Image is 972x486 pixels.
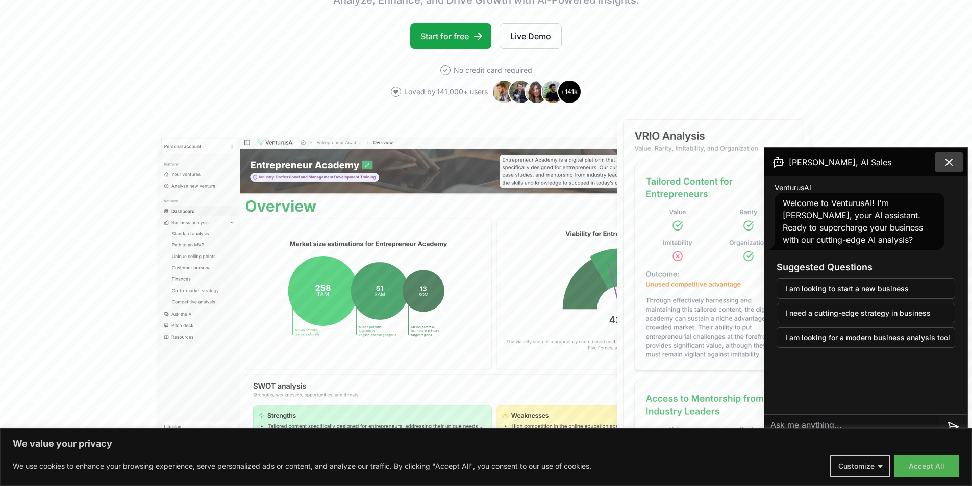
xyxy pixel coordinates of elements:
a: Start for free [410,23,491,49]
img: Avatar 3 [525,80,549,104]
h3: Suggested Questions [777,260,955,274]
button: Accept All [894,455,959,477]
img: Avatar 2 [508,80,533,104]
img: Avatar 1 [492,80,516,104]
span: VenturusAI [775,183,811,193]
p: We use cookies to enhance your browsing experience, serve personalized ads or content, and analyz... [13,460,591,472]
span: Welcome to VenturusAI! I'm [PERSON_NAME], your AI assistant. Ready to supercharge your business w... [783,198,923,245]
button: I am looking to start a new business [777,278,955,299]
a: Live Demo [500,23,562,49]
button: I am looking for a modern business analysis tool [777,327,955,348]
button: I need a cutting-edge strategy in business [777,303,955,323]
button: Customize [830,455,890,477]
span: [PERSON_NAME], AI Sales [789,156,891,168]
p: We value your privacy [13,438,959,450]
img: Avatar 4 [541,80,565,104]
